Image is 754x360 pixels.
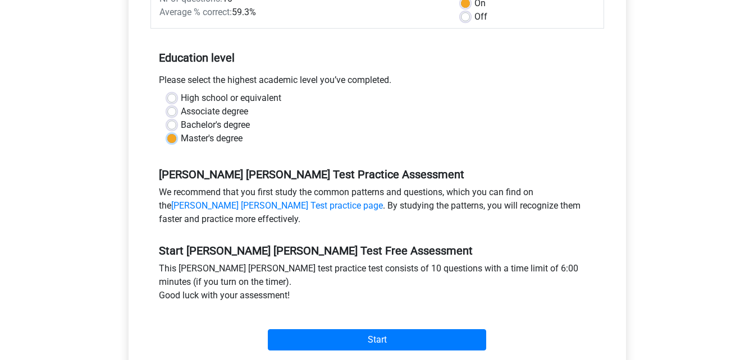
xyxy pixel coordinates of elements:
[268,329,486,350] input: Start
[181,91,281,105] label: High school or equivalent
[159,47,596,69] h5: Education level
[150,186,604,230] div: We recommend that you first study the common patterns and questions, which you can find on the . ...
[474,10,487,24] label: Off
[171,200,383,211] a: [PERSON_NAME] [PERSON_NAME] Test practice page
[151,6,453,19] div: 59.3%
[159,7,232,17] span: Average % correct:
[181,105,248,118] label: Associate degree
[159,168,596,181] h5: [PERSON_NAME] [PERSON_NAME] Test Practice Assessment
[150,73,604,91] div: Please select the highest academic level you’ve completed.
[181,132,243,145] label: Master's degree
[150,262,604,307] div: This [PERSON_NAME] [PERSON_NAME] test practice test consists of 10 questions with a time limit of...
[159,244,596,257] h5: Start [PERSON_NAME] [PERSON_NAME] Test Free Assessment
[181,118,250,132] label: Bachelor's degree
